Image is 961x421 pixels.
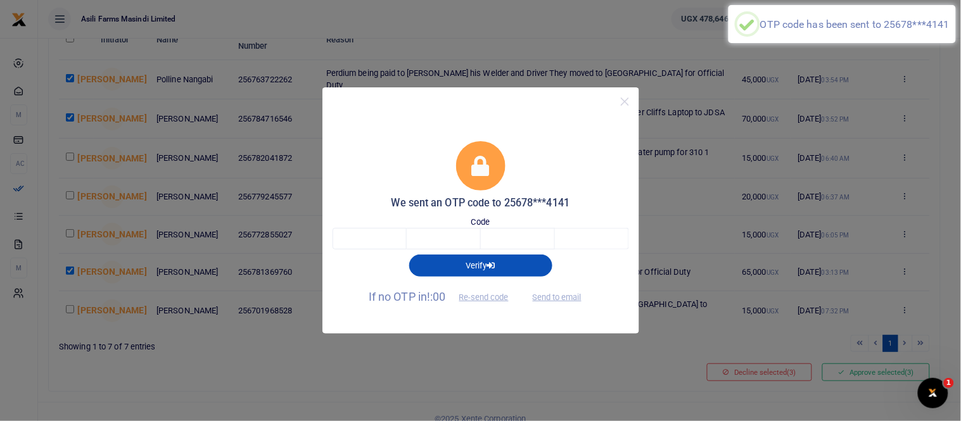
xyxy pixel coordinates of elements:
span: !:00 [427,290,445,303]
div: OTP code has been sent to 25678***4141 [760,18,950,30]
button: Verify [409,254,552,276]
label: Code [471,216,490,229]
span: 1 [944,378,954,388]
span: If no OTP in [369,290,519,303]
button: Close [616,92,634,111]
iframe: Intercom live chat [918,378,948,408]
h5: We sent an OTP code to 25678***4141 [333,197,629,210]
